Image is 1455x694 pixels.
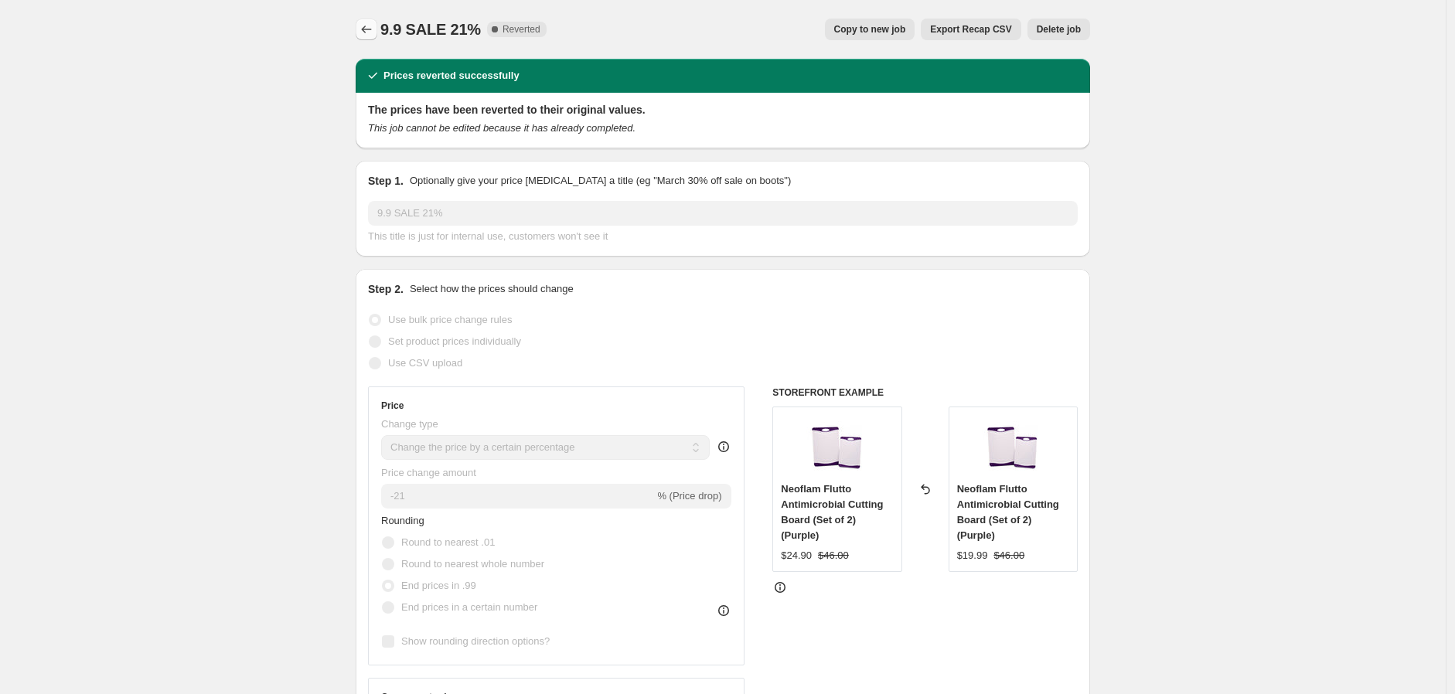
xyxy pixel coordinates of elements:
h2: Step 2. [368,281,404,297]
h2: Prices reverted successfully [383,68,520,83]
span: Neoflam Flutto Antimicrobial Cutting Board (Set of 2) (Purple) [957,483,1059,541]
input: -15 [381,484,654,509]
strike: $46.00 [818,548,849,563]
p: Optionally give your price [MEDICAL_DATA] a title (eg "March 30% off sale on boots") [410,173,791,189]
span: Set product prices individually [388,335,521,347]
span: Round to nearest whole number [401,558,544,570]
span: Neoflam Flutto Antimicrobial Cutting Board (Set of 2) (Purple) [781,483,883,541]
button: Price change jobs [356,19,377,40]
p: Select how the prices should change [410,281,574,297]
button: Copy to new job [825,19,915,40]
span: Use CSV upload [388,357,462,369]
span: Reverted [503,23,540,36]
span: % (Price drop) [657,490,721,502]
span: Change type [381,418,438,430]
div: $19.99 [957,548,988,563]
input: 30% off holiday sale [368,201,1078,226]
h2: Step 1. [368,173,404,189]
h6: STOREFRONT EXAMPLE [772,386,1078,399]
span: Rounding [381,515,424,526]
span: Export Recap CSV [930,23,1011,36]
h3: Price [381,400,404,412]
h2: The prices have been reverted to their original values. [368,102,1078,117]
div: help [716,439,731,454]
img: NEOFLAM_FLUTTO_CUTTING_BOARDS_PURPLE_80x.jpg [982,415,1044,477]
span: End prices in .99 [401,580,476,591]
span: Copy to new job [834,23,906,36]
button: Export Recap CSV [921,19,1021,40]
span: Round to nearest .01 [401,536,495,548]
span: This title is just for internal use, customers won't see it [368,230,608,242]
span: Delete job [1037,23,1081,36]
img: NEOFLAM_FLUTTO_CUTTING_BOARDS_PURPLE_80x.jpg [806,415,868,477]
span: Use bulk price change rules [388,314,512,325]
button: Delete job [1027,19,1090,40]
i: This job cannot be edited because it has already completed. [368,122,635,134]
div: $24.90 [781,548,812,563]
span: 9.9 SALE 21% [380,21,481,38]
strike: $46.00 [993,548,1024,563]
span: Price change amount [381,467,476,478]
span: End prices in a certain number [401,601,537,613]
span: Show rounding direction options? [401,635,550,647]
